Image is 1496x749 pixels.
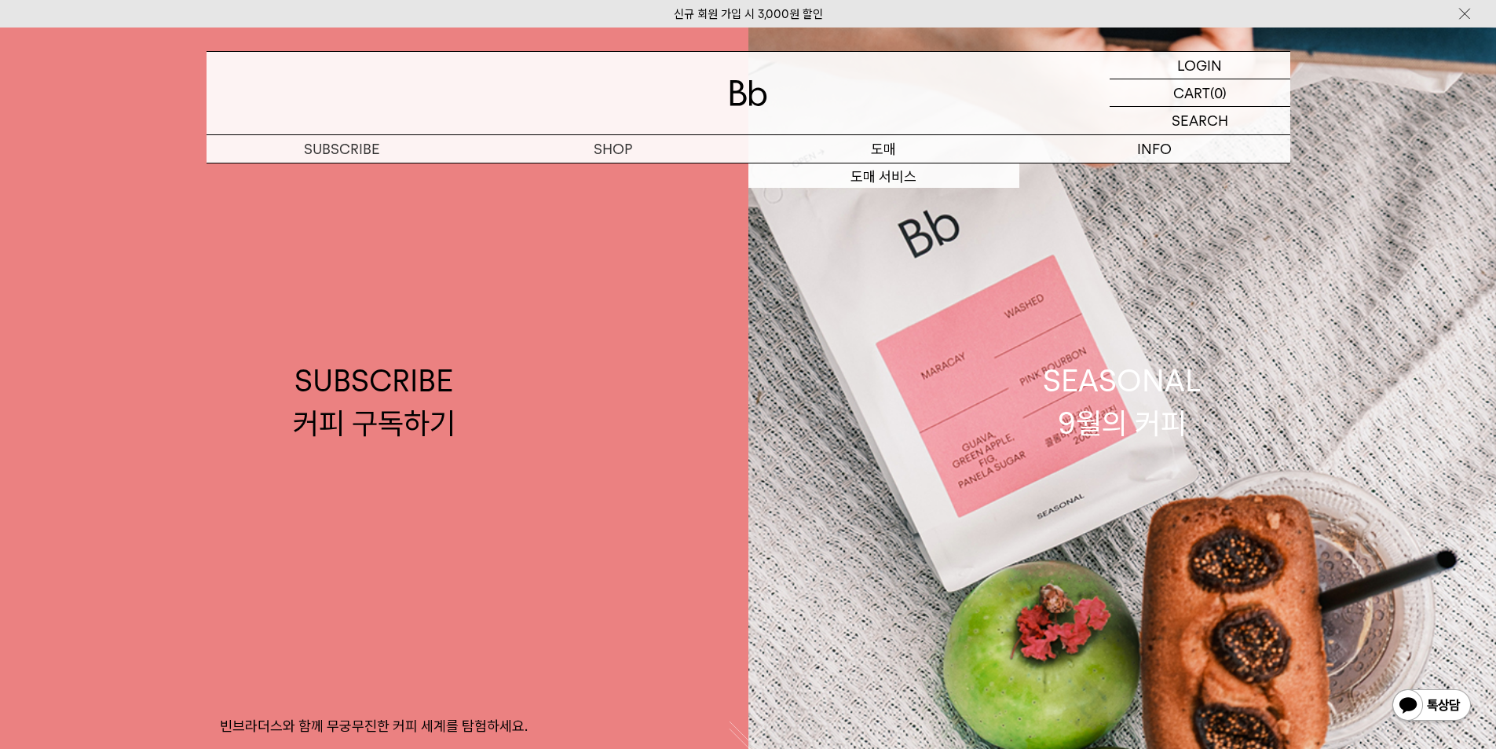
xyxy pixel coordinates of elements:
img: 로고 [730,80,767,106]
a: CART (0) [1110,79,1290,107]
p: INFO [1019,135,1290,163]
a: SHOP [477,135,748,163]
a: LOGIN [1110,52,1290,79]
p: LOGIN [1177,52,1222,79]
a: 신규 회원 가입 시 3,000원 할인 [674,7,823,21]
a: 도매 서비스 [748,163,1019,190]
p: SEARCH [1172,107,1228,134]
img: 카카오톡 채널 1:1 채팅 버튼 [1391,688,1472,725]
a: SUBSCRIBE [207,135,477,163]
p: CART [1173,79,1210,106]
p: (0) [1210,79,1227,106]
div: SUBSCRIBE 커피 구독하기 [293,360,455,443]
p: 도매 [748,135,1019,163]
div: SEASONAL 9월의 커피 [1043,360,1202,443]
